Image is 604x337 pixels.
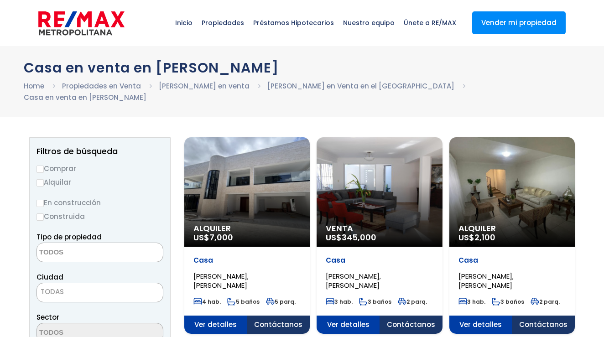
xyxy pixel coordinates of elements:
label: En construcción [36,197,163,208]
a: Home [24,81,44,91]
span: Nuestro equipo [338,9,399,36]
p: Casa [326,256,433,265]
li: Casa en venta en [PERSON_NAME] [24,92,146,103]
input: Alquilar [36,179,44,187]
span: 2 parq. [398,298,427,306]
input: Comprar [36,166,44,173]
span: Contáctanos [380,316,443,334]
span: 5 baños [227,298,260,306]
span: Únete a RE/MAX [399,9,461,36]
span: [PERSON_NAME], [PERSON_NAME] [326,271,381,290]
h1: Casa en venta en [PERSON_NAME] [24,60,580,76]
span: Sector [36,312,59,322]
span: 4 hab. [193,298,221,306]
a: Vender mi propiedad [472,11,566,34]
span: US$ [326,232,376,243]
h2: Filtros de búsqueda [36,147,163,156]
span: 2 parq. [531,298,560,306]
span: 345,000 [342,232,376,243]
label: Construida [36,211,163,222]
span: Ciudad [36,272,63,282]
input: Construida [36,213,44,221]
span: 7,000 [209,232,233,243]
input: En construcción [36,200,44,207]
p: Casa [458,256,566,265]
span: Contáctanos [512,316,575,334]
a: [PERSON_NAME] en Venta en el [GEOGRAPHIC_DATA] [267,81,454,91]
span: Alquiler [458,224,566,233]
span: Inicio [171,9,197,36]
textarea: Search [37,243,125,263]
label: Alquilar [36,176,163,188]
span: Contáctanos [247,316,310,334]
a: Alquiler US$7,000 Casa [PERSON_NAME], [PERSON_NAME] 4 hab. 5 baños 5 parq. Ver detalles Contáctanos [184,137,310,334]
span: Préstamos Hipotecarios [249,9,338,36]
span: TODAS [36,283,163,302]
span: Ver detalles [317,316,380,334]
label: Comprar [36,163,163,174]
span: Tipo de propiedad [36,232,102,242]
a: Propiedades en Venta [62,81,141,91]
span: Ver detalles [449,316,512,334]
span: 3 baños [492,298,524,306]
span: US$ [193,232,233,243]
span: [PERSON_NAME], [PERSON_NAME] [458,271,514,290]
a: Alquiler US$2,100 Casa [PERSON_NAME], [PERSON_NAME] 3 hab. 3 baños 2 parq. Ver detalles Contáctanos [449,137,575,334]
span: 3 baños [359,298,391,306]
span: 3 hab. [326,298,353,306]
img: remax-metropolitana-logo [38,10,125,37]
span: Alquiler [193,224,301,233]
span: 3 hab. [458,298,485,306]
span: US$ [458,232,495,243]
span: [PERSON_NAME], [PERSON_NAME] [193,271,249,290]
span: 2,100 [474,232,495,243]
span: Ver detalles [184,316,247,334]
span: Venta [326,224,433,233]
span: TODAS [41,287,64,296]
a: [PERSON_NAME] en venta [159,81,250,91]
span: TODAS [37,285,163,298]
span: Propiedades [197,9,249,36]
a: Venta US$345,000 Casa [PERSON_NAME], [PERSON_NAME] 3 hab. 3 baños 2 parq. Ver detalles Contáctanos [317,137,442,334]
p: Casa [193,256,301,265]
span: 5 parq. [266,298,296,306]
